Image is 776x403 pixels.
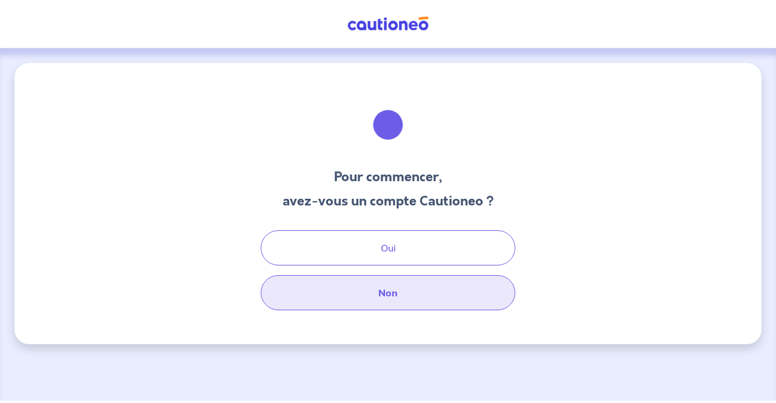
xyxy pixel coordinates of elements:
[355,92,421,158] img: illu_welcome.svg
[261,230,515,265] button: Oui
[261,275,515,310] button: Non
[283,167,494,187] h3: Pour commencer,
[343,16,433,32] img: Cautioneo
[283,192,494,211] h3: avez-vous un compte Cautioneo ?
